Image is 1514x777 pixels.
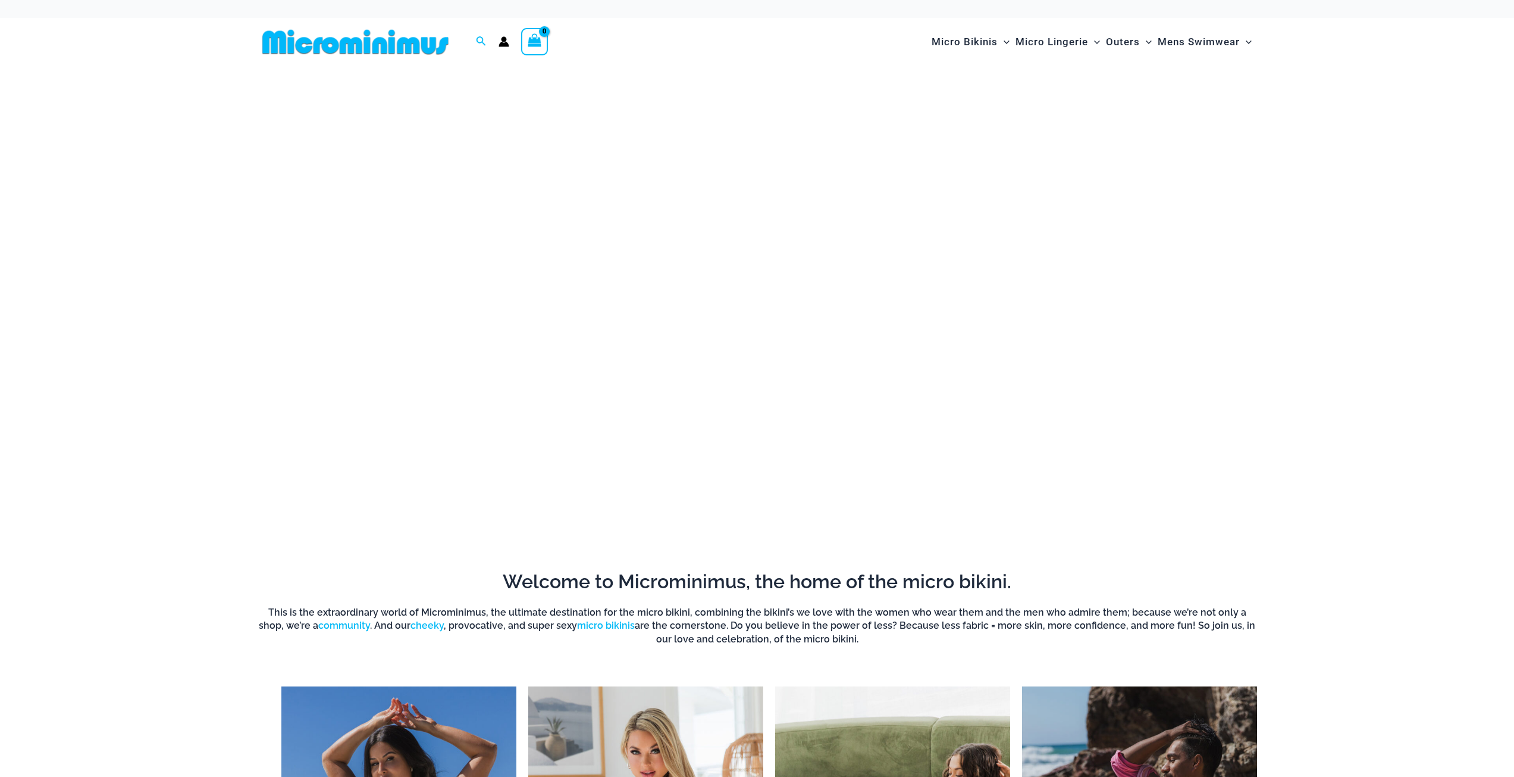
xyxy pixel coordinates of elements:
span: Micro Lingerie [1015,27,1088,57]
img: MM SHOP LOGO FLAT [258,29,453,55]
a: Micro BikinisMenu ToggleMenu Toggle [929,24,1013,60]
a: Mens SwimwearMenu ToggleMenu Toggle [1155,24,1255,60]
span: Menu Toggle [1088,27,1100,57]
a: Account icon link [499,36,509,47]
a: OutersMenu ToggleMenu Toggle [1103,24,1155,60]
span: Menu Toggle [1240,27,1252,57]
span: Menu Toggle [998,27,1010,57]
a: View Shopping Cart, empty [521,28,548,55]
span: Mens Swimwear [1158,27,1240,57]
a: micro bikinis [577,620,635,631]
a: community [318,620,370,631]
h2: Welcome to Microminimus, the home of the micro bikini. [258,569,1257,594]
nav: Site Navigation [927,22,1257,62]
a: Search icon link [476,35,487,49]
a: cheeky [410,620,444,631]
a: Micro LingerieMenu ToggleMenu Toggle [1013,24,1103,60]
span: Micro Bikinis [932,27,998,57]
h6: This is the extraordinary world of Microminimus, the ultimate destination for the micro bikini, c... [258,606,1257,646]
span: Outers [1106,27,1140,57]
span: Menu Toggle [1140,27,1152,57]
